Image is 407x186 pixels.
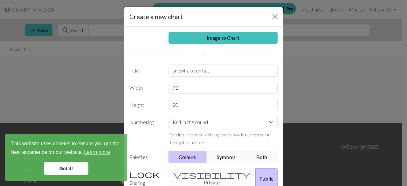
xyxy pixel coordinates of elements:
[169,132,271,145] small: For circular/round knitting, every row is numbered on the right hand side.
[129,12,183,21] h5: Create a new chart
[83,148,111,157] a: learn more about cookies
[126,65,165,77] label: Title
[44,162,88,175] a: dismiss cookie message
[11,140,121,157] span: This website uses cookies to ensure you get the best experience on our website.
[126,151,165,163] label: Palettes
[206,151,246,163] button: Symbols
[126,116,165,146] label: Numbering
[270,11,280,22] button: Close
[169,151,207,163] button: Colours
[126,99,165,111] label: Height
[126,82,165,94] label: Width
[246,151,278,163] button: Both
[5,134,127,181] div: cookieconsent
[169,32,278,44] a: Image to Chart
